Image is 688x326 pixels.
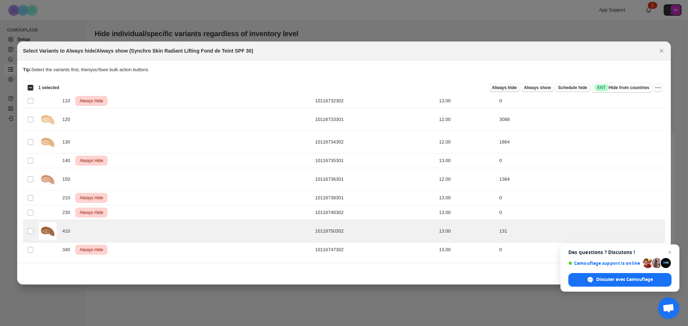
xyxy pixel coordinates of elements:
button: More actions [654,83,662,92]
td: 13.00 [437,205,497,220]
td: 13.00 [437,94,497,108]
td: 10116750302 [313,220,437,243]
div: Ouvrir le chat [658,297,679,319]
td: 10116734302 [313,131,437,154]
span: Always Hide [78,156,105,165]
span: Always Hide [78,208,105,217]
span: Always Hide [78,245,105,254]
span: 140 [62,157,74,164]
td: 13.00 [437,243,497,257]
td: 0 [497,94,665,108]
span: Schedule hide [558,85,587,91]
img: 150_Synchro_Skin_Radiant_Lifting_Foundation_Lace_150_730852167360.jpg [39,170,57,188]
span: Camouflage support is online [568,261,640,266]
td: 10116733301 [313,108,437,131]
h2: Select Variants to Always hide/Always show (Synchro Skin Radiant Lifting Fond de Teint SPF 30) [23,47,253,54]
td: 1864 [497,131,665,154]
span: Fermer le chat [665,248,674,257]
div: Discuter avec Camouflage [568,273,672,287]
span: 1 selected [38,85,59,91]
button: Schedule hide [555,83,590,92]
span: 150 [62,176,74,183]
button: Close [656,46,666,56]
span: 410 [62,228,74,235]
img: 120_Synchro_Skin_Radiant_Lifting_Foundation_Ivory_120_730852167339.jpg [39,111,57,128]
span: Always hide [492,85,517,91]
td: 0 [497,191,665,205]
span: 120 [62,116,74,123]
td: 10116738301 [313,191,437,205]
span: 110 [62,97,74,104]
img: 130_Synchro_Skin_Radiant_Lifting_Foundation_Opal_130_730852167346.jpg [39,133,57,151]
td: 10116740302 [313,205,437,220]
p: Select the variants first, then you'll see bulk action buttons [23,66,665,73]
td: 10116747302 [313,243,437,257]
span: 210 [62,194,74,201]
span: 130 [62,138,74,146]
td: 10116732302 [313,94,437,108]
td: 0 [497,154,665,168]
span: Always Hide [78,97,105,105]
td: 13.00 [437,191,497,205]
td: 12.00 [437,131,497,154]
span: 340 [62,246,74,253]
button: Always hide [489,83,520,92]
td: 12.00 [437,108,497,131]
td: 0 [497,205,665,220]
button: SuccessENTHide from countries [592,83,652,93]
td: 3088 [497,108,665,131]
span: ENT [597,85,606,91]
span: Hide from countries [594,84,649,91]
span: Always Hide [78,194,105,202]
td: 13.00 [437,220,497,243]
span: Always show [524,85,551,91]
td: 12.00 [437,168,497,191]
td: 0 [497,243,665,257]
button: Always show [521,83,554,92]
span: 230 [62,209,74,216]
td: 13.00 [437,154,497,168]
img: 85530F41_S2.jpg [39,222,57,240]
td: 10116736301 [313,168,437,191]
span: Des questions ? Discutons ! [568,249,672,255]
td: 131 [497,220,665,243]
td: 1384 [497,168,665,191]
td: 10116735301 [313,154,437,168]
strong: Tip: [23,67,32,72]
span: Discuter avec Camouflage [596,276,653,283]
